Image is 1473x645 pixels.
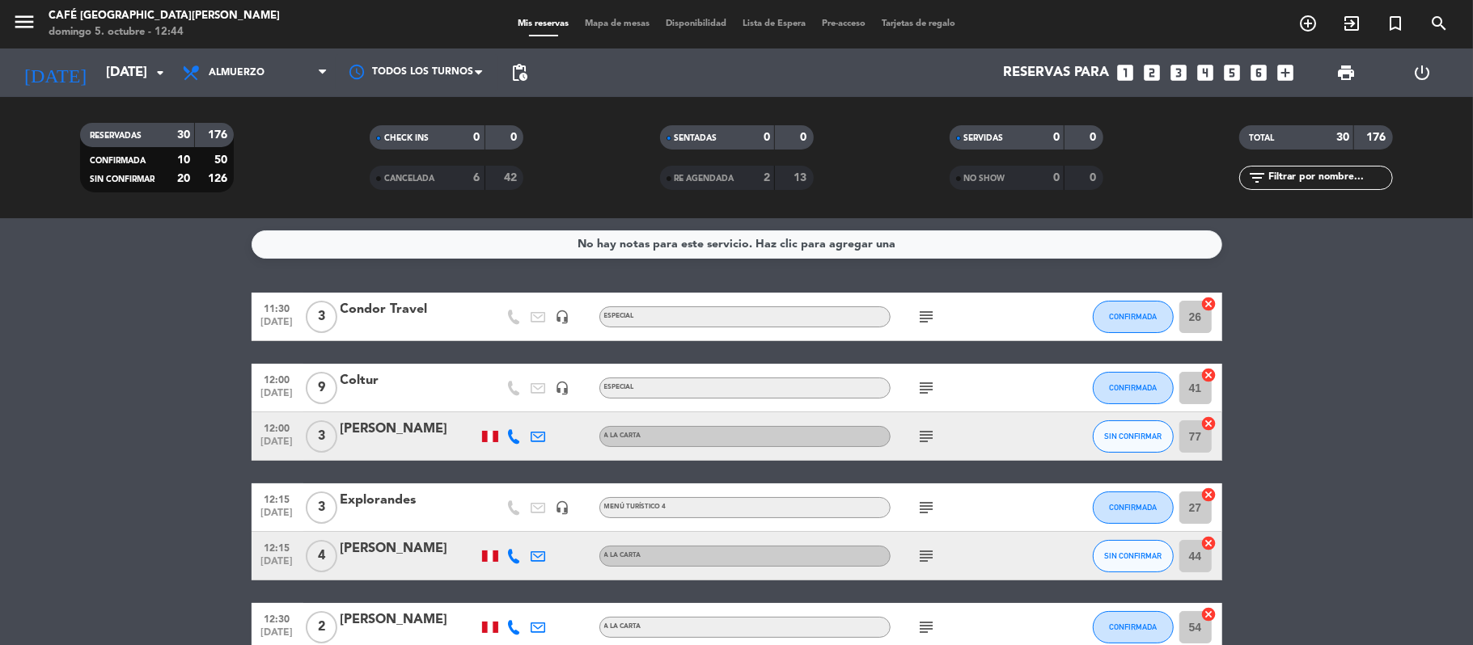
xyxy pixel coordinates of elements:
[1090,172,1099,183] strong: 0
[1093,611,1174,643] button: CONFIRMADA
[177,129,190,141] strong: 30
[1222,62,1243,83] i: looks_5
[1201,487,1217,503] i: cancel
[257,317,298,335] span: [DATE]
[257,508,298,526] span: [DATE]
[1109,622,1157,631] span: CONFIRMADA
[604,432,641,439] span: A la Carta
[306,611,337,643] span: 2
[658,19,734,28] span: Disponibilidad
[1201,606,1217,622] i: cancel
[257,489,298,508] span: 12:15
[1093,372,1174,404] button: CONFIRMADA
[1267,169,1392,187] input: Filtrar por nombre...
[208,173,231,184] strong: 126
[604,384,634,390] span: Especial
[1201,415,1217,432] i: cancel
[1247,168,1267,188] i: filter_list
[1201,367,1217,383] i: cancel
[341,299,478,320] div: Condor Travel
[90,132,142,140] span: RESERVADAS
[1336,132,1349,143] strong: 30
[764,132,770,143] strong: 0
[964,175,1005,183] span: NO SHOW
[306,301,337,333] span: 3
[1196,62,1217,83] i: looks_4
[384,175,434,183] span: CANCELADA
[1093,540,1174,572] button: SIN CONFIRMAR
[1366,132,1389,143] strong: 176
[510,132,520,143] strong: 0
[510,19,577,28] span: Mis reservas
[177,154,190,166] strong: 10
[917,378,937,398] i: subject
[474,172,480,183] strong: 6
[384,134,429,142] span: CHECK INS
[604,552,641,559] span: A la Carta
[306,372,337,404] span: 9
[1169,62,1190,83] i: looks_3
[341,538,478,559] div: [PERSON_NAME]
[1249,62,1270,83] i: looks_6
[306,491,337,524] span: 3
[306,420,337,453] span: 3
[917,307,937,327] i: subject
[49,24,280,40] div: domingo 5. octubre - 12:44
[764,172,770,183] strong: 2
[257,436,298,455] span: [DATE]
[1249,134,1274,142] span: TOTAL
[12,10,36,34] i: menu
[577,19,658,28] span: Mapa de mesas
[1386,14,1405,33] i: turned_in_not
[1142,62,1163,83] i: looks_two
[257,556,298,575] span: [DATE]
[1429,14,1449,33] i: search
[341,370,478,391] div: Coltur
[504,172,520,183] strong: 42
[1093,420,1174,453] button: SIN CONFIRMAR
[214,154,231,166] strong: 50
[917,498,937,517] i: subject
[257,609,298,627] span: 12:30
[150,63,170,82] i: arrow_drop_down
[675,175,734,183] span: RE AGENDADA
[604,504,667,510] span: Menú turístico 4
[1109,383,1157,392] span: CONFIRMADA
[1413,63,1433,82] i: power_settings_new
[1053,172,1060,183] strong: 0
[1053,132,1060,143] strong: 0
[578,235,895,254] div: No hay notas para este servicio. Haz clic para agregar una
[1276,62,1297,83] i: add_box
[257,388,298,407] span: [DATE]
[1090,132,1099,143] strong: 0
[474,132,480,143] strong: 0
[917,427,937,446] i: subject
[90,157,146,165] span: CONFIRMADA
[306,540,337,572] span: 4
[814,19,874,28] span: Pre-acceso
[1093,491,1174,524] button: CONFIRMADA
[209,67,265,78] span: Almuerzo
[800,132,810,143] strong: 0
[1342,14,1361,33] i: exit_to_app
[874,19,963,28] span: Tarjetas de regalo
[1201,535,1217,551] i: cancel
[556,500,570,515] i: headset_mic
[1384,48,1461,97] div: LOG OUT
[341,419,478,440] div: [PERSON_NAME]
[341,490,478,511] div: Explorandes
[12,10,36,40] button: menu
[556,381,570,395] i: headset_mic
[49,8,280,24] div: Café [GEOGRAPHIC_DATA][PERSON_NAME]
[675,134,717,142] span: SENTADAS
[917,546,937,566] i: subject
[1004,65,1110,81] span: Reservas para
[1104,551,1162,560] span: SIN CONFIRMAR
[90,175,154,183] span: SIN CONFIRMAR
[208,129,231,141] strong: 176
[1201,296,1217,312] i: cancel
[1104,432,1162,441] span: SIN CONFIRMAR
[1109,503,1157,512] span: CONFIRMADA
[341,609,478,630] div: [PERSON_NAME]
[257,418,298,436] span: 12:00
